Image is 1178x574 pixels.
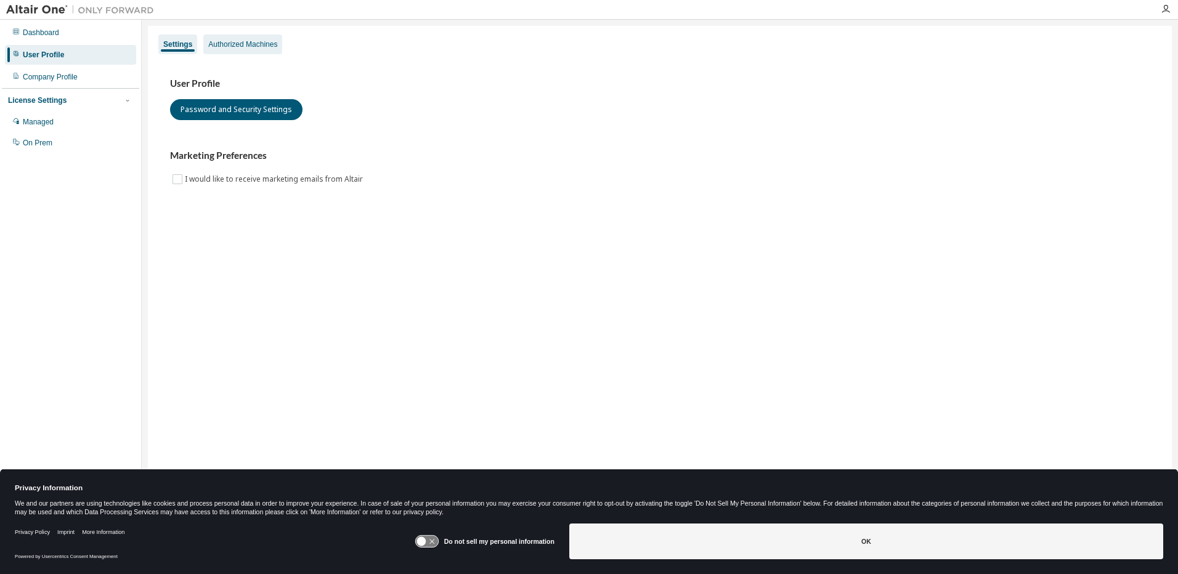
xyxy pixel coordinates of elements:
[170,99,303,120] button: Password and Security Settings
[23,117,54,127] div: Managed
[185,172,365,187] label: I would like to receive marketing emails from Altair
[208,39,277,49] div: Authorized Machines
[163,39,192,49] div: Settings
[8,95,67,105] div: License Settings
[170,78,1150,90] h3: User Profile
[23,138,52,148] div: On Prem
[6,4,160,16] img: Altair One
[23,72,78,82] div: Company Profile
[170,150,1150,162] h3: Marketing Preferences
[23,28,59,38] div: Dashboard
[23,50,64,60] div: User Profile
